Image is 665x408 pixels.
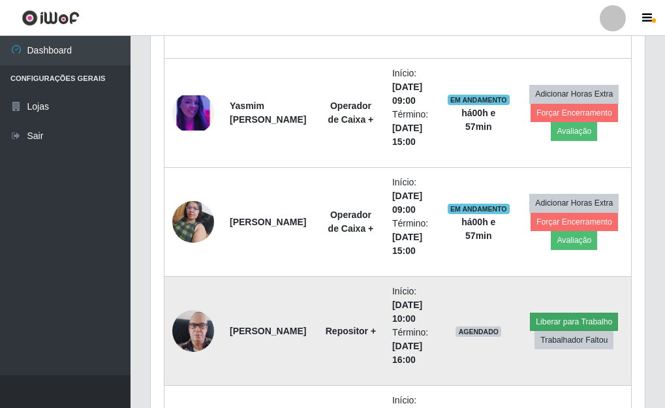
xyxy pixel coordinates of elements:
strong: [PERSON_NAME] [230,217,306,227]
li: Término: [392,108,432,149]
span: EM ANDAMENTO [448,204,510,214]
time: [DATE] 09:00 [392,82,422,106]
strong: Operador de Caixa + [328,210,374,234]
img: 1745880395418.jpeg [172,294,214,368]
time: [DATE] 10:00 [392,300,422,324]
time: [DATE] 09:00 [392,191,422,215]
strong: Yasmim [PERSON_NAME] [230,101,306,125]
button: Forçar Encerramento [531,104,618,122]
strong: Operador de Caixa + [328,101,374,125]
strong: Repositor + [326,326,376,336]
button: Avaliação [551,231,597,249]
li: Início: [392,285,432,326]
img: 1704253310544.jpeg [172,95,214,131]
button: Adicionar Horas Extra [529,194,619,212]
button: Adicionar Horas Extra [529,85,619,103]
button: Trabalhador Faltou [534,331,613,349]
span: AGENDADO [456,326,501,337]
strong: há 00 h e 57 min [461,217,495,241]
li: Início: [392,176,432,217]
time: [DATE] 15:00 [392,232,422,256]
li: Início: [392,67,432,108]
time: [DATE] 16:00 [392,341,422,365]
button: Avaliação [551,122,597,140]
img: CoreUI Logo [22,10,80,26]
button: Forçar Encerramento [531,213,618,231]
span: EM ANDAMENTO [448,95,510,105]
button: Liberar para Trabalho [530,313,618,331]
time: [DATE] 15:00 [392,123,422,147]
strong: há 00 h e 57 min [461,108,495,132]
strong: [PERSON_NAME] [230,326,306,336]
img: 1749692047494.jpeg [172,194,214,249]
li: Término: [392,326,432,367]
li: Término: [392,217,432,258]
